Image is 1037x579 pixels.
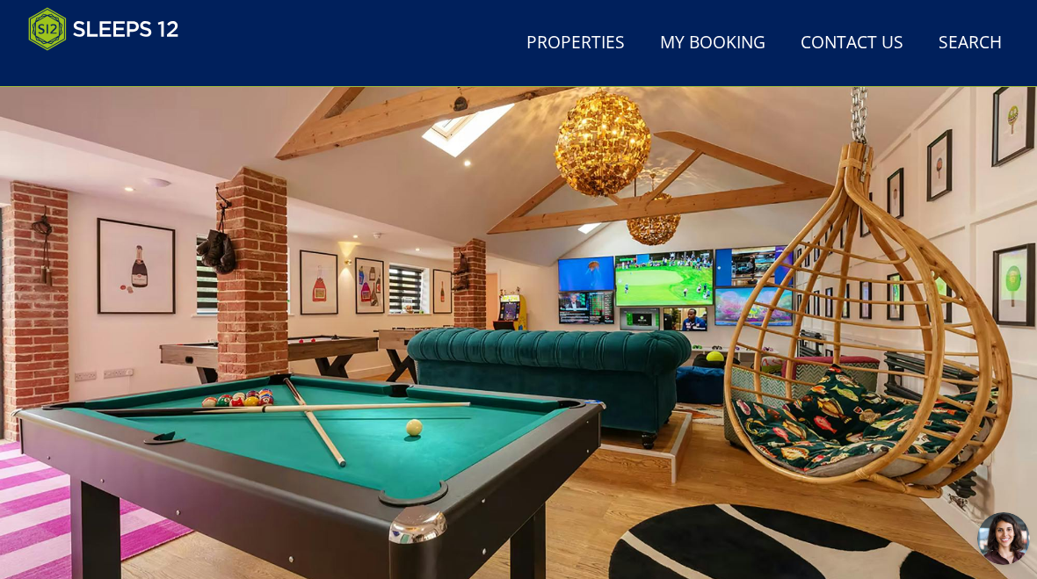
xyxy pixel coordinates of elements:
[653,24,772,63] a: My Booking
[19,62,204,76] iframe: Customer reviews powered by Trustpilot
[963,505,1037,579] iframe: LiveChat chat widget
[932,24,1009,63] a: Search
[794,24,910,63] a: Contact Us
[28,7,179,51] img: Sleeps 12
[519,24,632,63] a: Properties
